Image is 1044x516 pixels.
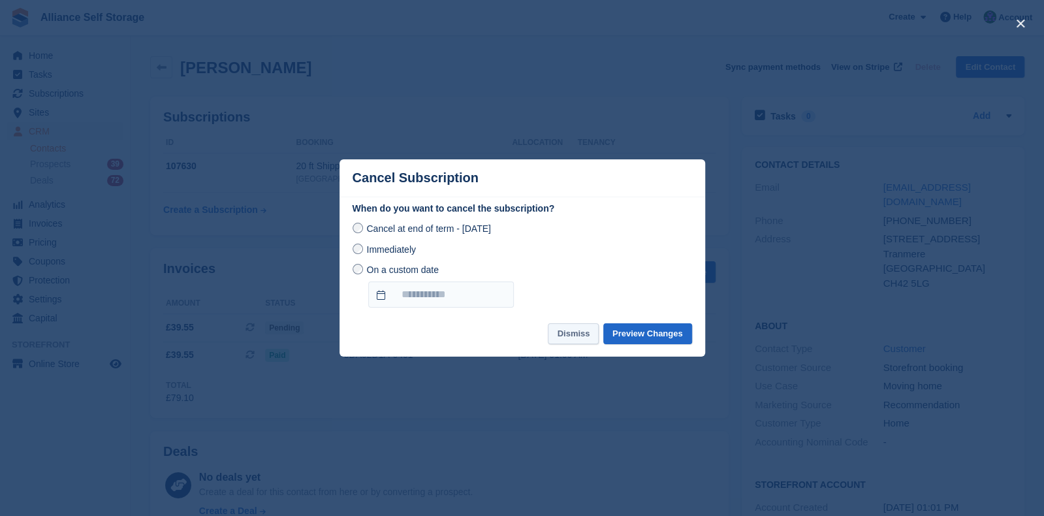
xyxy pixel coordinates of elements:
span: Cancel at end of term - [DATE] [366,223,490,234]
input: On a custom date [353,264,363,274]
button: Preview Changes [603,323,692,345]
input: Cancel at end of term - [DATE] [353,223,363,233]
span: Immediately [366,244,415,255]
p: Cancel Subscription [353,170,479,185]
input: Immediately [353,244,363,254]
label: When do you want to cancel the subscription? [353,202,692,216]
button: close [1010,13,1031,34]
span: On a custom date [366,265,439,275]
button: Dismiss [548,323,599,345]
input: On a custom date [368,282,514,308]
